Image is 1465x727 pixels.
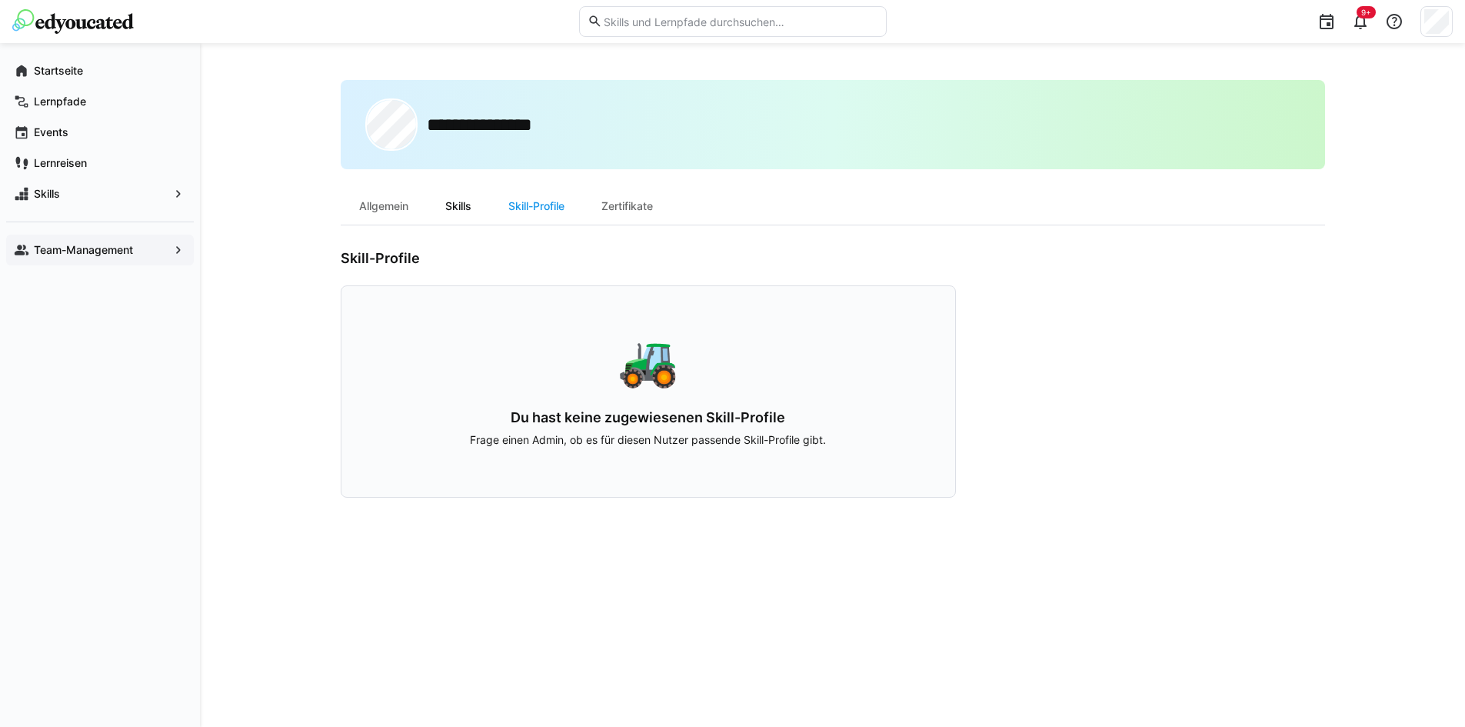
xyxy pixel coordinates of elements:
[391,409,906,426] h3: Du hast keine zugewiesenen Skill-Profile
[490,188,583,225] div: Skill-Profile
[391,335,906,385] div: 🚜
[391,432,906,448] p: Frage einen Admin, ob es für diesen Nutzer passende Skill-Profile gibt.
[341,188,427,225] div: Allgemein
[1361,8,1371,17] span: 9+
[427,188,490,225] div: Skills
[341,250,956,267] h3: Skill-Profile
[602,15,877,28] input: Skills und Lernpfade durchsuchen…
[583,188,671,225] div: Zertifikate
